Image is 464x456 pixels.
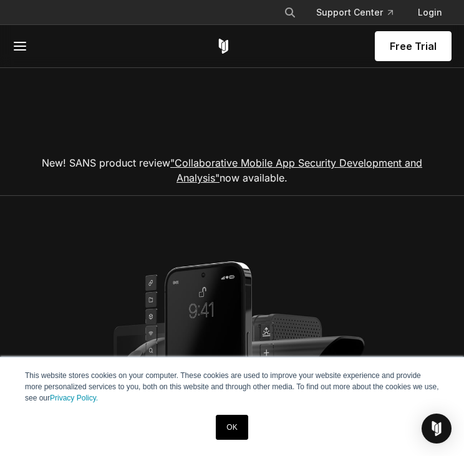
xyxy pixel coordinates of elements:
[306,1,403,24] a: Support Center
[422,414,452,444] div: Open Intercom Messenger
[408,1,452,24] a: Login
[170,157,422,184] a: "Collaborative Mobile App Security Development and Analysis"
[25,370,439,404] p: This website stores cookies on your computer. These cookies are used to improve your website expe...
[279,1,301,24] button: Search
[274,1,452,24] div: Navigation Menu
[375,31,452,61] a: Free Trial
[216,415,248,440] a: OK
[50,394,98,402] a: Privacy Policy.
[390,39,437,54] span: Free Trial
[216,39,231,54] a: Corellium Home
[42,157,422,184] span: New! SANS product review now available.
